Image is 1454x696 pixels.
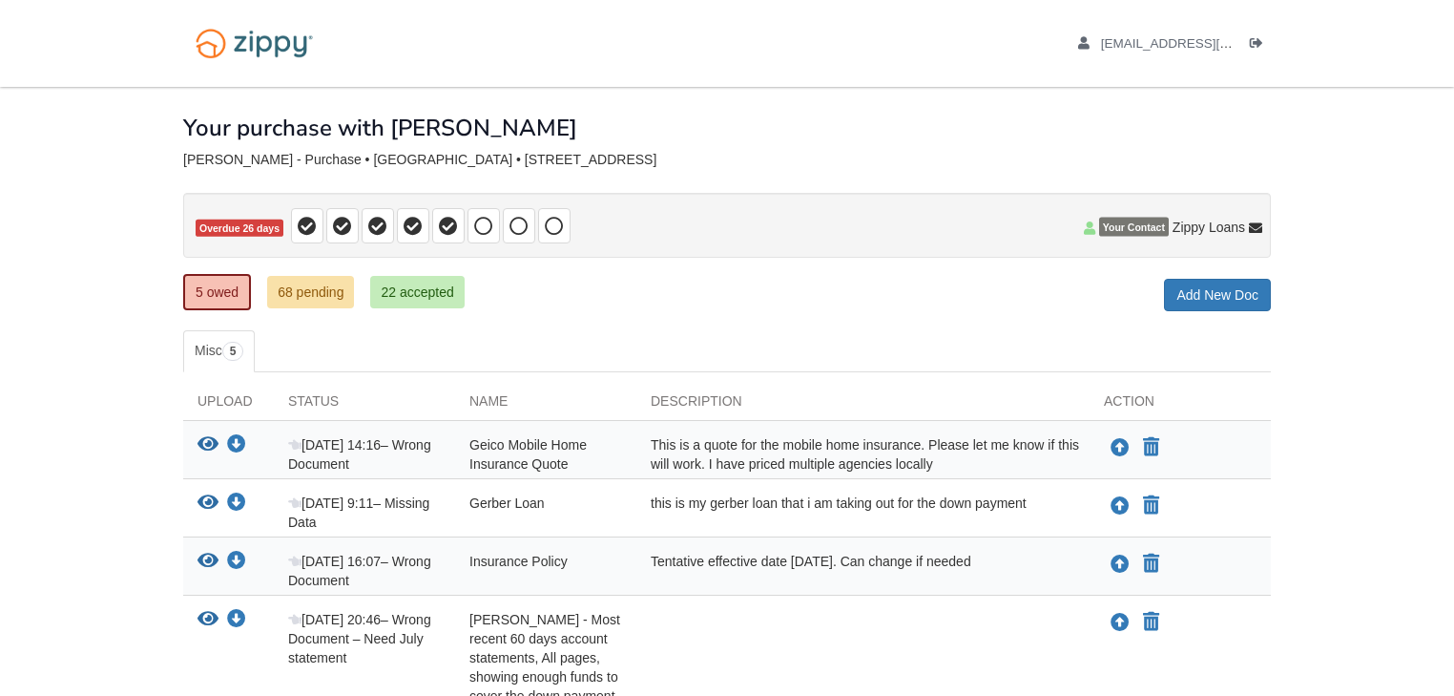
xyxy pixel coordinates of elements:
[197,552,218,572] button: View Insurance Policy
[636,391,1090,420] div: Description
[288,554,381,569] span: [DATE] 16:07
[636,494,1090,532] div: this is my gerber loan that i am taking out for the down payment
[227,496,246,512] a: Download Gerber Loan
[1099,218,1169,237] span: Your Contact
[197,435,218,455] button: View Geico Mobile Home Insurance Quote
[636,552,1090,590] div: Tentative effective date [DATE]. Can change if needed
[1141,611,1161,634] button: Declare Jacqueline Cambell - Most recent 60 days account statements, All pages, showing enough fu...
[227,613,246,628] a: Download Jacqueline Cambell - Most recent 60 days account statements, All pages, showing enough f...
[288,437,381,453] span: [DATE] 14:16
[469,496,545,511] span: Gerber Loan
[183,152,1271,168] div: [PERSON_NAME] - Purchase • [GEOGRAPHIC_DATA] • [STREET_ADDRESS]
[1101,36,1319,51] span: joycemariec@gmail.com
[469,437,587,472] span: Geico Mobile Home Insurance Quote
[183,274,251,310] a: 5 owed
[636,435,1090,474] div: This is a quote for the mobile home insurance. Please let me know if this will work. I have price...
[222,342,244,361] span: 5
[288,612,381,627] span: [DATE] 20:46
[196,220,283,238] span: Overdue 26 days
[274,552,455,590] div: – Wrong Document
[1173,218,1245,237] span: Zippy Loans
[1109,494,1132,518] button: Upload Gerber Loan
[1090,391,1271,420] div: Action
[197,494,218,514] button: View Gerber Loan
[469,554,568,569] span: Insurance Policy
[227,438,246,453] a: Download Geico Mobile Home Insurance Quote
[1141,553,1161,576] button: Declare Insurance Policy not applicable
[1141,495,1161,517] button: Declare Gerber Loan not applicable
[183,391,274,420] div: Upload
[455,391,636,420] div: Name
[1078,36,1319,55] a: edit profile
[1141,436,1161,459] button: Declare Geico Mobile Home Insurance Quote not applicable
[1109,552,1132,577] button: Upload Insurance Policy
[274,435,455,474] div: – Wrong Document
[274,391,455,420] div: Status
[288,496,373,511] span: [DATE] 9:11
[183,19,325,68] img: Logo
[183,330,255,372] a: Misc
[197,610,218,630] button: View Jacqueline Cambell - Most recent 60 days account statements, All pages, showing enough funds...
[183,116,577,140] h1: Your purchase with [PERSON_NAME]
[370,276,464,308] a: 22 accepted
[227,555,246,570] a: Download Insurance Policy
[1164,279,1271,311] a: Add New Doc
[267,276,354,308] a: 68 pending
[1109,435,1132,460] button: Upload Geico Mobile Home Insurance Quote
[274,494,455,532] div: – Missing Data
[1250,36,1271,55] a: Log out
[1109,610,1132,635] button: Upload Jacqueline Cambell - Most recent 60 days account statements, All pages, showing enough fun...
